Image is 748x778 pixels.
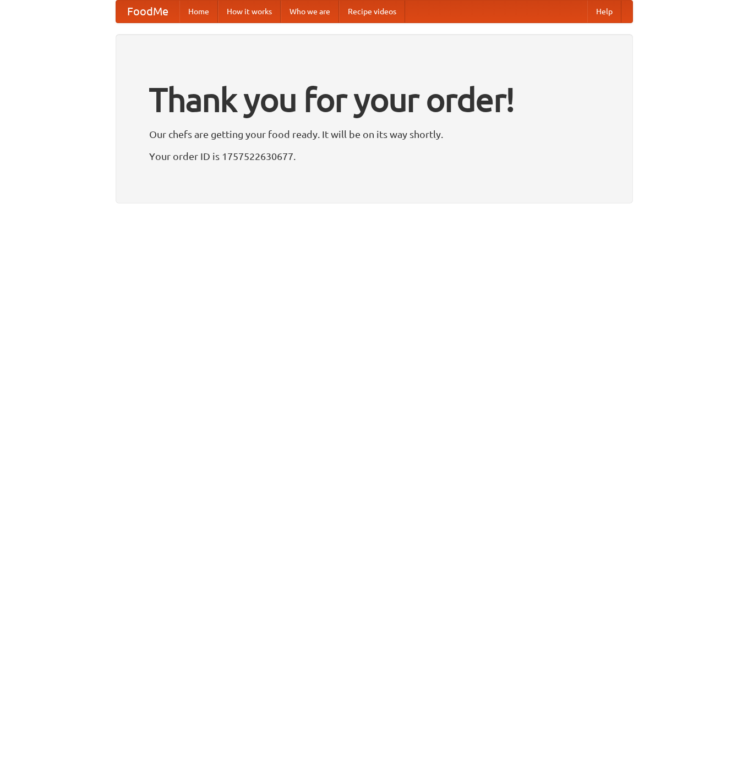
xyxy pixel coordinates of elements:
a: Recipe videos [339,1,405,23]
a: Help [587,1,621,23]
p: Your order ID is 1757522630677. [149,148,599,164]
h1: Thank you for your order! [149,73,599,126]
a: Home [179,1,218,23]
a: FoodMe [116,1,179,23]
a: Who we are [281,1,339,23]
p: Our chefs are getting your food ready. It will be on its way shortly. [149,126,599,142]
a: How it works [218,1,281,23]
